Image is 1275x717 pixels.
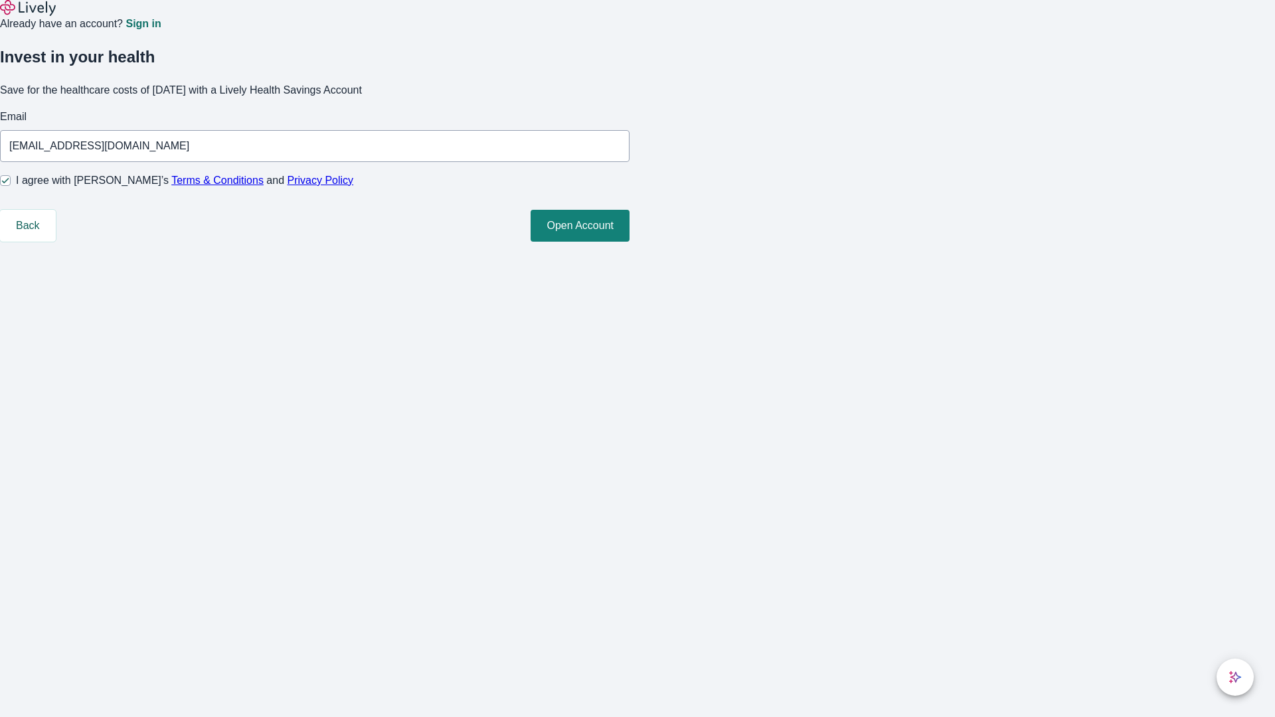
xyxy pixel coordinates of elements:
svg: Lively AI Assistant [1229,671,1242,684]
a: Terms & Conditions [171,175,264,186]
button: chat [1217,659,1254,696]
a: Privacy Policy [288,175,354,186]
button: Open Account [531,210,630,242]
a: Sign in [126,19,161,29]
span: I agree with [PERSON_NAME]’s and [16,173,353,189]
